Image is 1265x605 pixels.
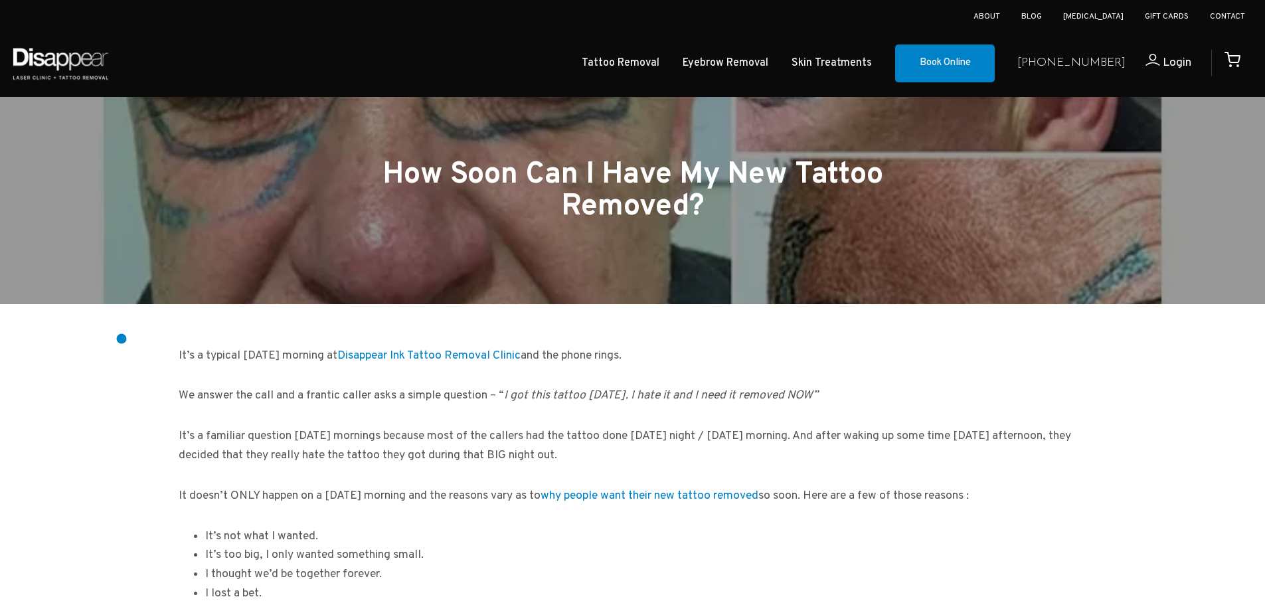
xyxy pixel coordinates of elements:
a: why people want their new tattoo removed [541,488,758,503]
a: Book Online [895,44,995,83]
a: [MEDICAL_DATA] [1063,11,1124,22]
li: It’s not what I wanted. [205,527,1087,547]
a: [PHONE_NUMBER] [1017,54,1126,73]
a: Disappear Ink Tattoo Removal Clinic [337,348,521,363]
a: Skin Treatments [792,54,872,73]
em: I got this tattoo [DATE]. I hate it and I need it removed NOW” [504,388,818,403]
li: It’s too big, I only wanted something small. [205,546,1087,565]
p: It doesn’t ONLY happen on a [DATE] morning and the reasons vary as to so soon. Here are a few of ... [179,487,1087,506]
a: Eyebrow Removal [683,54,768,73]
img: Disappear - Laser Clinic and Tattoo Removal Services in Sydney, Australia [10,40,111,87]
p: It’s a familiar question [DATE] mornings because most of the callers had the tattoo done [DATE] n... [179,427,1087,466]
a: Blog [1021,11,1042,22]
p: We answer the call and a frantic caller asks a simple question – “ [179,387,1087,406]
a: Login [1126,54,1191,73]
a: Contact [1210,11,1245,22]
a: About [973,11,1000,22]
a: Gift Cards [1145,11,1189,22]
li: I lost a bet. [205,584,1087,604]
span: Login [1163,55,1191,70]
li: I thought we’d be together forever. [205,565,1087,584]
p: It’s a typical [DATE] morning at and the phone rings. [179,347,1087,366]
a: Tattoo Removal [582,54,659,73]
h1: How Soon Can I Have My New Tattoo Removed? [345,159,921,223]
